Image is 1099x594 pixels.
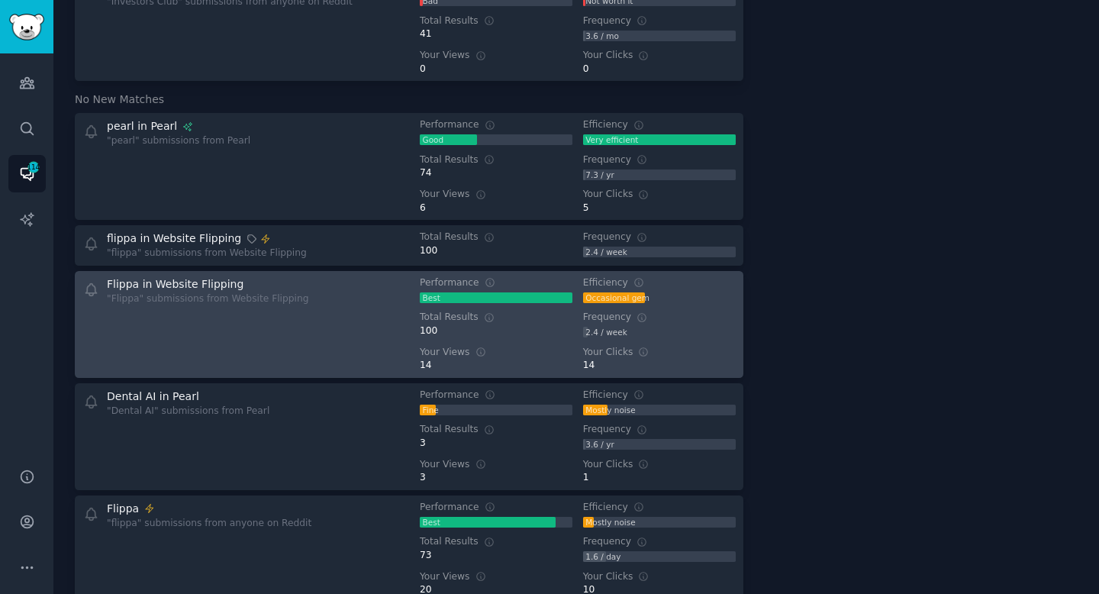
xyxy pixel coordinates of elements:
span: Your Clicks [583,188,633,202]
span: 114 [27,162,40,173]
span: Efficiency [583,389,628,402]
div: Flippa in Website Flipping [107,276,243,292]
span: Total Results [420,231,479,244]
span: Performance [420,276,479,290]
span: Total Results [420,153,479,167]
span: Your Views [420,49,470,63]
div: "pearl" submissions from Pearl [107,134,250,148]
span: Your Clicks [583,49,633,63]
span: Frequency [583,535,631,549]
div: 3.6 / mo [583,31,622,41]
div: 100 [420,324,572,338]
div: 14 [420,359,572,373]
div: Dental AI in Pearl [107,389,199,405]
div: 100 [420,244,572,258]
span: Efficiency [583,276,628,290]
span: Total Results [420,423,479,437]
span: Your Views [420,458,470,472]
div: 3 [420,437,572,450]
div: Mostly noise [583,517,638,528]
div: 6 [420,202,572,215]
span: Your Views [420,346,470,360]
div: "flippa" submissions from anyone on Reddit [107,517,311,531]
div: 2.4 / week [583,327,630,337]
div: 1.6 / day [583,551,624,562]
div: Best [420,292,443,303]
div: 5 [583,202,736,215]
span: Performance [420,501,479,515]
div: Fine [420,405,441,415]
span: Efficiency [583,118,628,132]
div: 3 [420,471,572,485]
span: Your Clicks [583,458,633,472]
span: No New Matches [75,92,164,108]
div: 3.6 / yr [583,439,617,450]
div: Occasional gem [583,292,653,303]
span: Your Views [420,188,470,202]
div: 7.3 / yr [583,169,617,180]
div: Mostly noise [583,405,638,415]
div: pearl in Pearl [107,118,177,134]
span: Your Clicks [583,346,633,360]
span: Performance [420,389,479,402]
div: "flippa" submissions from Website Flipping [107,247,307,260]
span: Performance [420,118,479,132]
div: Very efficient [583,134,641,145]
a: Dental AI in Pearl"Dental AI" submissions from PearlPerformanceFineEfficiencyMostly noiseTotal Re... [75,383,743,490]
div: flippa in Website Flipping [107,231,241,247]
img: GummySearch logo [9,14,44,40]
div: 74 [420,166,572,180]
span: Efficiency [583,501,628,515]
div: Flippa [107,501,139,517]
div: "Dental AI" submissions from Pearl [107,405,269,418]
span: Frequency [583,423,631,437]
span: Your Clicks [583,570,633,584]
div: 0 [420,63,572,76]
div: "Flippa" submissions from Website Flipping [107,292,309,306]
span: Frequency [583,153,631,167]
div: 0 [583,63,736,76]
a: flippa in Website Flipping"flippa" submissions from Website FlippingTotal Results100Frequency2.4 ... [75,225,743,266]
div: Best [420,517,443,528]
span: Frequency [583,311,631,324]
span: Frequency [583,231,631,244]
a: pearl in Pearl"pearl" submissions from PearlPerformanceGoodEfficiencyVery efficientTotal Results7... [75,113,743,220]
span: Total Results [420,15,479,28]
div: 73 [420,549,572,563]
div: 2.4 / week [583,247,630,257]
div: 1 [583,471,736,485]
span: Frequency [583,15,631,28]
span: Total Results [420,535,479,549]
span: Your Views [420,570,470,584]
a: Flippa in Website Flipping"Flippa" submissions from Website FlippingPerformanceBestEfficiencyOcca... [75,271,743,378]
span: Total Results [420,311,479,324]
div: 14 [583,359,736,373]
div: Good [420,134,446,145]
a: 114 [8,155,46,192]
div: 41 [420,27,572,41]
